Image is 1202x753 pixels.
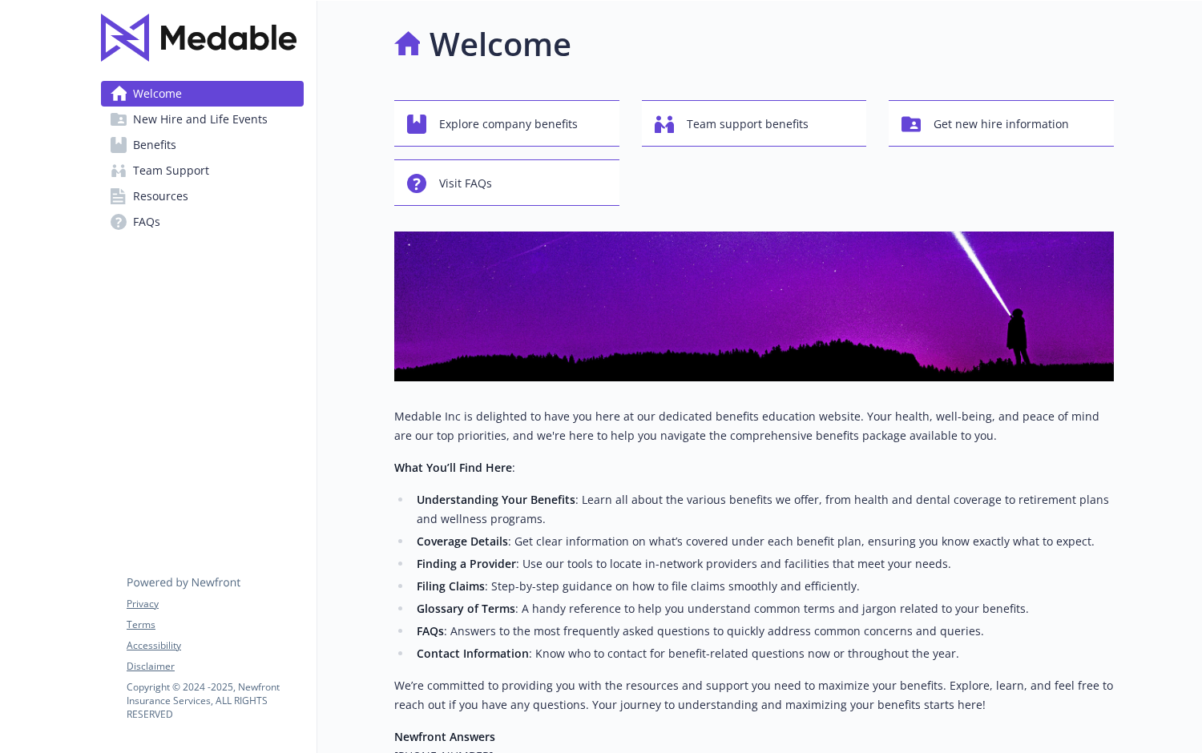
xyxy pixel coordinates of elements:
a: New Hire and Life Events [101,107,304,132]
h1: Welcome [430,20,571,68]
li: : Learn all about the various benefits we offer, from health and dental coverage to retirement pl... [412,490,1114,529]
strong: What You’ll Find Here [394,460,512,475]
p: We’re committed to providing you with the resources and support you need to maximize your benefit... [394,676,1114,715]
span: FAQs [133,209,160,235]
p: Copyright © 2024 - 2025 , Newfront Insurance Services, ALL RIGHTS RESERVED [127,680,303,721]
li: : Get clear information on what’s covered under each benefit plan, ensuring you know exactly what... [412,532,1114,551]
img: overview page banner [394,232,1114,381]
li: : Use our tools to locate in-network providers and facilities that meet your needs. [412,554,1114,574]
strong: Finding a Provider [417,556,516,571]
strong: Contact Information [417,646,529,661]
strong: Filing Claims [417,578,485,594]
span: Visit FAQs [439,168,492,199]
span: Get new hire information [934,109,1069,139]
a: FAQs [101,209,304,235]
span: Resources [133,183,188,209]
li: : Know who to contact for benefit-related questions now or throughout the year. [412,644,1114,663]
span: New Hire and Life Events [133,107,268,132]
a: Disclaimer [127,659,303,674]
a: Resources [101,183,304,209]
strong: Understanding Your Benefits [417,492,575,507]
a: Benefits [101,132,304,158]
li: : Step-by-step guidance on how to file claims smoothly and efficiently. [412,577,1114,596]
a: Terms [127,618,303,632]
strong: Glossary of Terms [417,601,515,616]
button: Team support benefits [642,100,867,147]
li: : Answers to the most frequently asked questions to quickly address common concerns and queries. [412,622,1114,641]
strong: Coverage Details [417,534,508,549]
span: Team Support [133,158,209,183]
strong: FAQs [417,623,444,638]
span: Team support benefits [687,109,809,139]
a: Welcome [101,81,304,107]
a: Privacy [127,597,303,611]
span: Welcome [133,81,182,107]
li: : A handy reference to help you understand common terms and jargon related to your benefits. [412,599,1114,618]
button: Visit FAQs [394,159,619,206]
p: : [394,458,1114,477]
strong: Newfront Answers [394,729,495,744]
p: Medable Inc is delighted to have you here at our dedicated benefits education website. Your healt... [394,407,1114,445]
span: Benefits [133,132,176,158]
span: Explore company benefits [439,109,578,139]
a: Team Support [101,158,304,183]
button: Get new hire information [889,100,1114,147]
button: Explore company benefits [394,100,619,147]
a: Accessibility [127,638,303,653]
